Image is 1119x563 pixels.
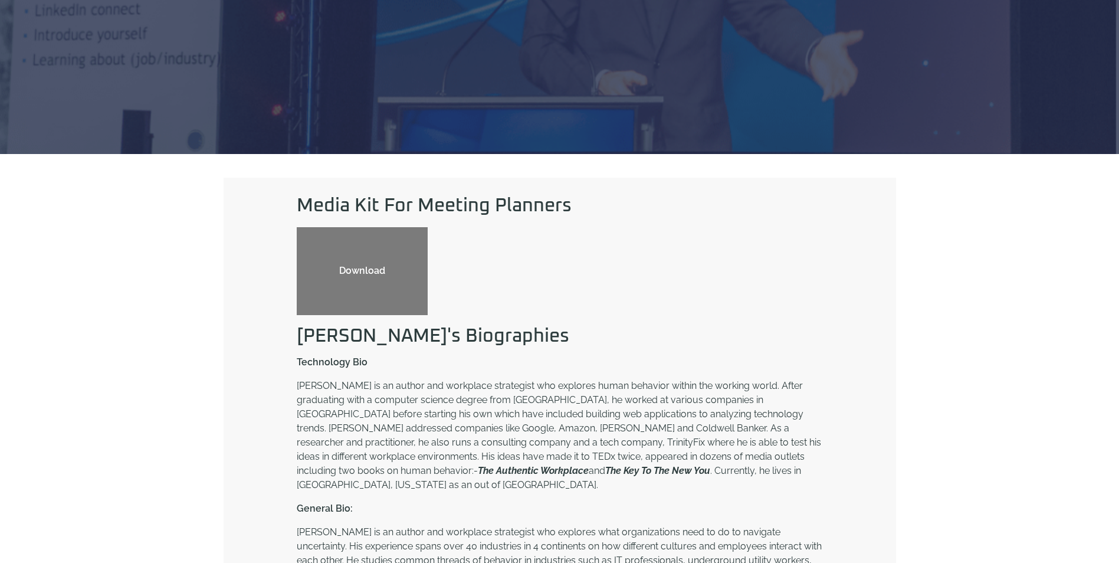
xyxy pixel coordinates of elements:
p: General Bio: [297,504,823,513]
b: The Key To The New You [605,465,710,476]
div: Download [309,264,416,278]
h2: Media Kit For Meeting Planners [297,197,823,215]
p: Technology Bio [297,358,823,367]
p: [PERSON_NAME] is an author and workplace strategist who explores human behavior within the workin... [297,379,823,492]
h2: [PERSON_NAME]'s Biographies [297,327,823,346]
a: Download [297,227,428,315]
b: The Authentic Workplace [478,465,589,476]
